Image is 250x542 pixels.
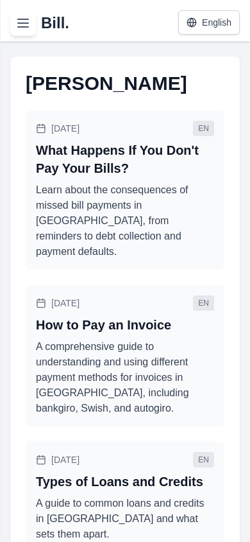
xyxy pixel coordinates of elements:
span: en [193,295,214,311]
p: A guide to common loans and credits in [GEOGRAPHIC_DATA] and what sets them apart. [36,496,214,542]
button: Toggle history menu [10,10,36,36]
h1: [PERSON_NAME] [26,72,224,95]
button: English [178,10,240,35]
time: [DATE] [51,297,79,310]
a: [DATE]enHow to Pay an InvoiceA comprehensive guide to understanding and using different payment m... [26,285,224,426]
h2: Types of Loans and Credits [36,473,214,491]
time: [DATE] [51,453,79,466]
span: en [193,452,214,468]
span: en [193,121,214,136]
h2: What Happens If You Don't Pay Your Bills? [36,141,214,177]
time: [DATE] [51,122,79,135]
p: Learn about the consequences of missed bill payments in [GEOGRAPHIC_DATA], from reminders to debt... [36,182,214,259]
p: A comprehensive guide to understanding and using different payment methods for invoices in [GEOGR... [36,339,214,416]
h2: How to Pay an Invoice [36,316,214,334]
a: [DATE]enWhat Happens If You Don't Pay Your Bills?Learn about the consequences of missed bill paym... [26,110,224,270]
a: Bill. [41,13,74,33]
